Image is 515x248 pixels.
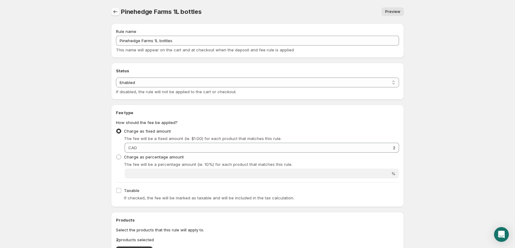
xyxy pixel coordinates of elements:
span: If disabled, the rule will not be applied to the cart or checkout. [116,89,237,94]
h2: Status [116,68,399,74]
span: % [391,171,395,176]
span: Rule name [116,29,136,34]
span: Taxable [124,188,139,193]
span: CAD [128,145,137,150]
h2: Fee type [116,110,399,116]
span: How should the fee be applied? [116,120,178,125]
span: Preview [385,9,400,14]
span: This name will appear on the cart and at checkout when the deposit and fee rule is applied [116,47,294,52]
h2: Products [116,217,399,223]
p: Select the products that this rule will apply to. [116,227,399,233]
span: Charge as percentage amount [124,154,184,159]
p: products selected [116,237,399,243]
span: Charge as fixed amount [124,129,171,134]
span: If checked, the fee will be marked as taxable and will be included in the tax calculation. [124,195,294,200]
div: Open Intercom Messenger [494,227,509,242]
p: The fee will be a percentage amount (ie. 10%) for each product that matches this rule. [124,161,399,167]
span: The fee will be a fixed amount (ie. $1.00) for each product that matches this rule. [124,136,282,141]
button: Settings [111,7,120,16]
a: Preview [381,7,404,16]
b: 2 [116,237,119,242]
span: Pinehedge Farms 1L bottles [121,8,202,15]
